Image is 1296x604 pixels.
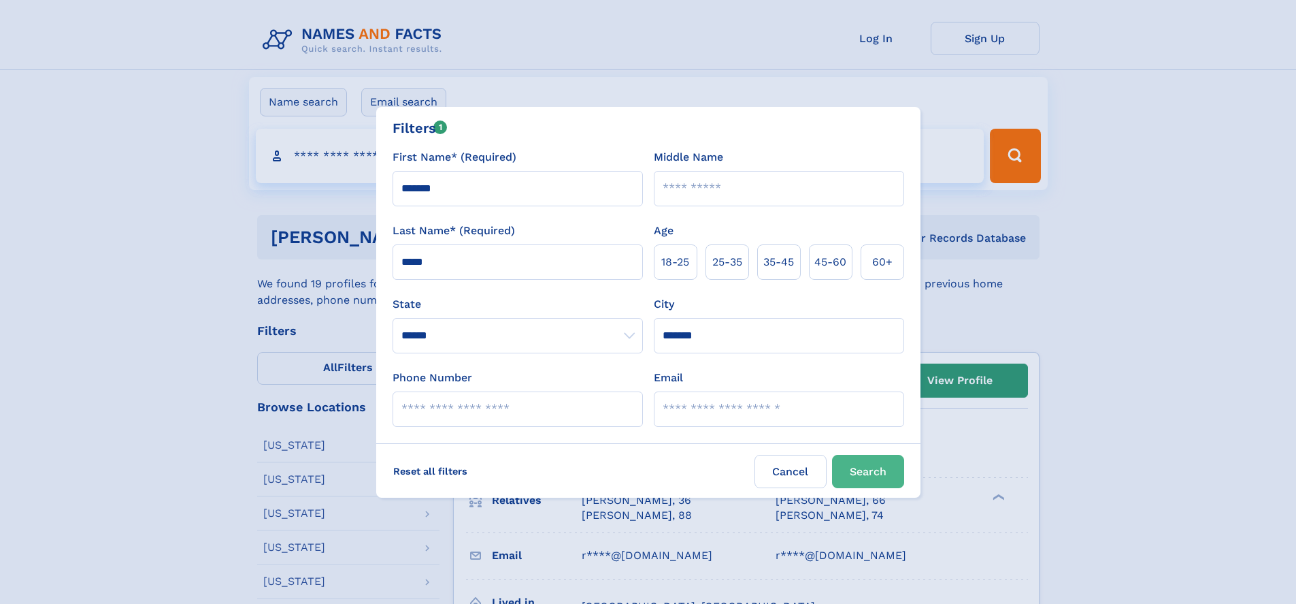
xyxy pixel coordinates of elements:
[384,455,476,488] label: Reset all filters
[393,118,448,138] div: Filters
[654,149,723,165] label: Middle Name
[654,296,674,313] label: City
[763,254,794,270] span: 35‑45
[393,223,515,239] label: Last Name* (Required)
[814,254,846,270] span: 45‑60
[872,254,893,270] span: 60+
[393,296,643,313] label: State
[654,370,683,386] label: Email
[654,223,674,239] label: Age
[661,254,689,270] span: 18‑25
[712,254,742,270] span: 25‑35
[393,370,472,386] label: Phone Number
[754,455,827,488] label: Cancel
[393,149,516,165] label: First Name* (Required)
[832,455,904,488] button: Search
